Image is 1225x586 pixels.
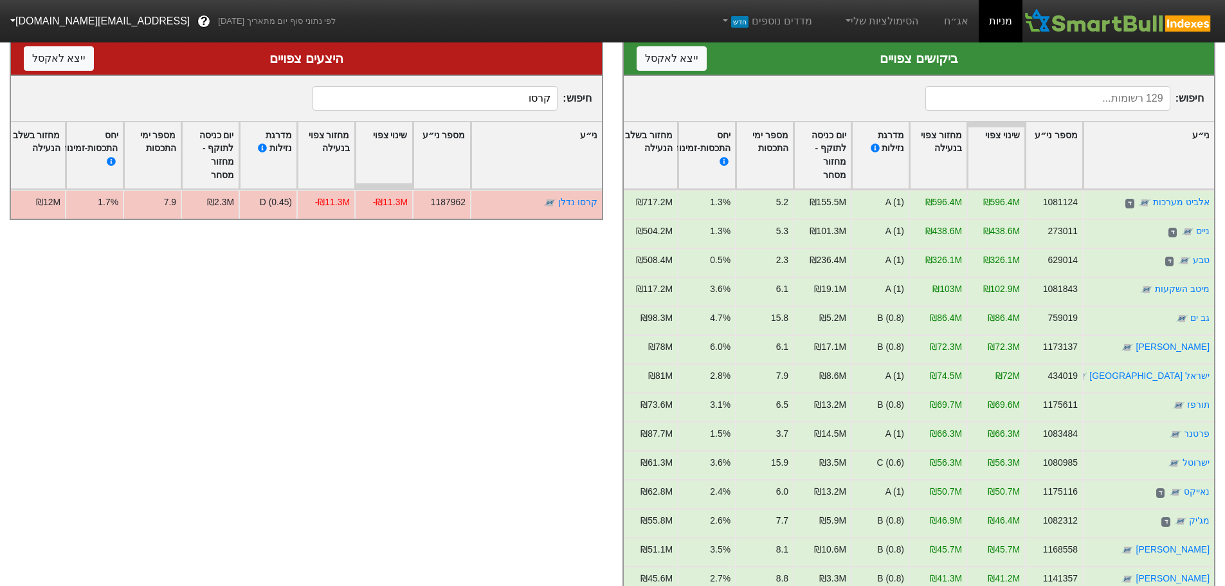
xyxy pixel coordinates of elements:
[710,282,730,296] div: 3.6%
[988,311,1020,325] div: ₪86.4M
[1043,572,1078,585] div: 1141357
[932,282,962,296] div: ₪103M
[8,122,65,189] div: Toggle SortBy
[1184,486,1210,497] a: נאייקס
[1184,428,1210,439] a: פרטנר
[852,122,909,189] div: Toggle SortBy
[356,122,412,189] div: Toggle SortBy
[1181,225,1194,238] img: tase link
[636,224,673,238] div: ₪504.2M
[794,122,851,189] div: Toggle SortBy
[885,282,904,296] div: A (1)
[995,369,1020,383] div: ₪72M
[736,122,793,189] div: Toggle SortBy
[57,122,123,189] div: Toggle SortBy
[637,49,1202,68] div: ביקושים צפויים
[988,572,1020,585] div: ₪41.2M
[218,15,336,28] span: לפי נתוני סוף יום מתאריך [DATE]
[776,427,788,441] div: 3.7
[776,485,788,499] div: 6.0
[1121,572,1134,585] img: tase link
[838,8,924,34] a: הסימולציות שלי
[710,514,730,527] div: 2.6%
[930,485,962,499] div: ₪50.7M
[1183,457,1210,468] a: ישרוטל
[1089,371,1210,381] a: ישראל [GEOGRAPHIC_DATA]
[1175,312,1188,325] img: tase link
[930,427,962,441] div: ₪66.3M
[810,196,846,209] div: ₪155.5M
[543,196,556,209] img: tase link
[819,572,846,585] div: ₪3.3M
[1169,428,1182,441] img: tase link
[925,224,962,238] div: ₪438.6M
[885,427,904,441] div: A (1)
[1161,517,1170,527] span: ד
[1172,399,1185,412] img: tase link
[776,340,788,354] div: 6.1
[673,129,730,183] div: יחס התכסות-זמינות
[637,46,707,71] button: ייצא לאקסל
[877,311,904,325] div: B (0.8)
[24,46,94,71] button: ייצא לאקסל
[988,456,1020,470] div: ₪56.3M
[814,398,846,412] div: ₪13.2M
[1136,573,1210,583] a: [PERSON_NAME]
[814,282,846,296] div: ₪19.1M
[710,369,730,383] div: 2.8%
[1043,514,1078,527] div: 1082312
[1048,253,1078,267] div: 629014
[814,543,846,556] div: ₪10.6M
[925,86,1204,111] span: חיפוש :
[930,311,962,325] div: ₪86.4M
[207,196,234,209] div: ₪2.3M
[640,398,673,412] div: ₪73.6M
[710,427,730,441] div: 1.5%
[1190,313,1210,323] a: גב ים
[710,456,730,470] div: 3.6%
[1121,544,1134,556] img: tase link
[471,122,602,189] div: Toggle SortBy
[885,485,904,499] div: A (1)
[1153,197,1210,207] a: אלביט מערכות
[968,122,1024,189] div: Toggle SortBy
[1140,283,1153,296] img: tase link
[1138,196,1151,209] img: tase link
[710,543,730,556] div: 3.5%
[201,13,208,30] span: ?
[930,572,962,585] div: ₪41.3M
[930,369,962,383] div: ₪74.5M
[885,224,904,238] div: A (1)
[621,122,677,189] div: Toggle SortBy
[636,253,673,267] div: ₪508.4M
[1189,515,1210,526] a: מג'יק
[314,196,349,209] div: -₪11.3M
[710,485,730,499] div: 2.4%
[413,122,470,189] div: Toggle SortBy
[776,282,788,296] div: 6.1
[776,224,788,238] div: 5.3
[1136,544,1210,554] a: [PERSON_NAME]
[776,253,788,267] div: 2.3
[1187,399,1210,410] a: תורפז
[1043,282,1078,296] div: 1081843
[1043,427,1078,441] div: 1083484
[776,369,788,383] div: 7.9
[1043,456,1078,470] div: 1080985
[640,572,673,585] div: ₪45.6M
[710,196,730,209] div: 1.3%
[819,311,846,325] div: ₪5.2M
[925,253,962,267] div: ₪326.1M
[930,340,962,354] div: ₪72.3M
[1043,196,1078,209] div: 1081124
[244,129,292,183] div: מדרגת נזילות
[35,196,60,209] div: ₪12M
[988,340,1020,354] div: ₪72.3M
[710,340,730,354] div: 6.0%
[1043,485,1078,499] div: 1175116
[925,196,962,209] div: ₪596.4M
[910,122,966,189] div: Toggle SortBy
[98,196,118,209] div: 1.7%
[877,572,904,585] div: B (0.8)
[776,514,788,527] div: 7.7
